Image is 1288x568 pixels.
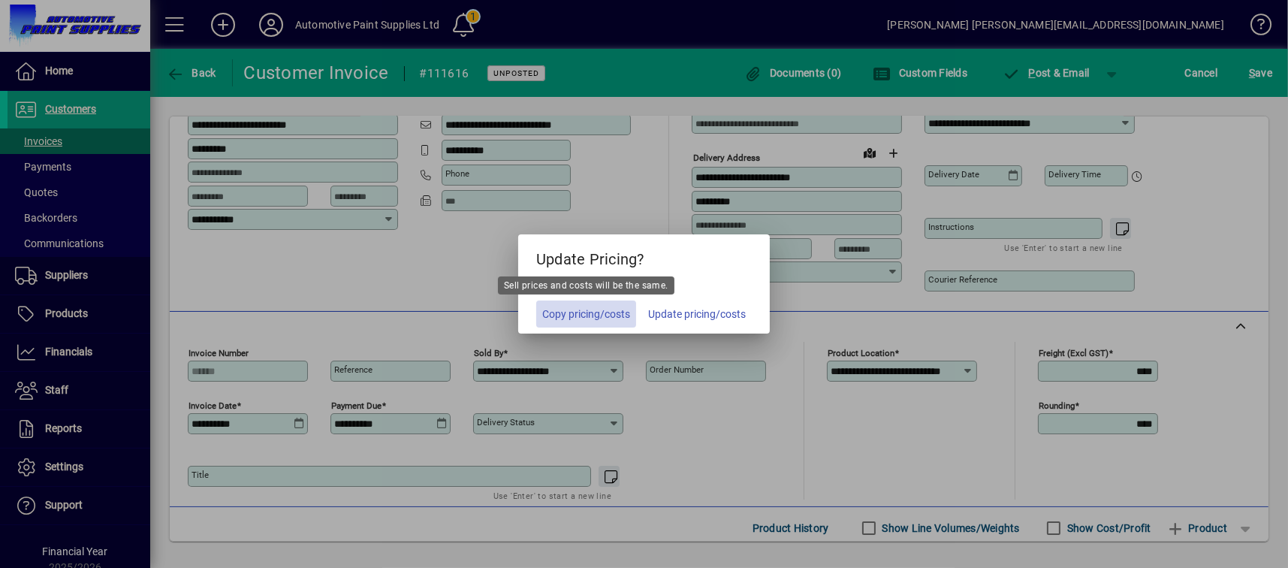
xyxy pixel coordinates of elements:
[542,307,630,322] span: Copy pricing/costs
[642,301,752,328] button: Update pricing/costs
[518,234,770,278] h5: Update Pricing?
[498,276,674,295] div: Sell prices and costs will be the same.
[648,307,746,322] span: Update pricing/costs
[536,301,636,328] button: Copy pricing/costs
